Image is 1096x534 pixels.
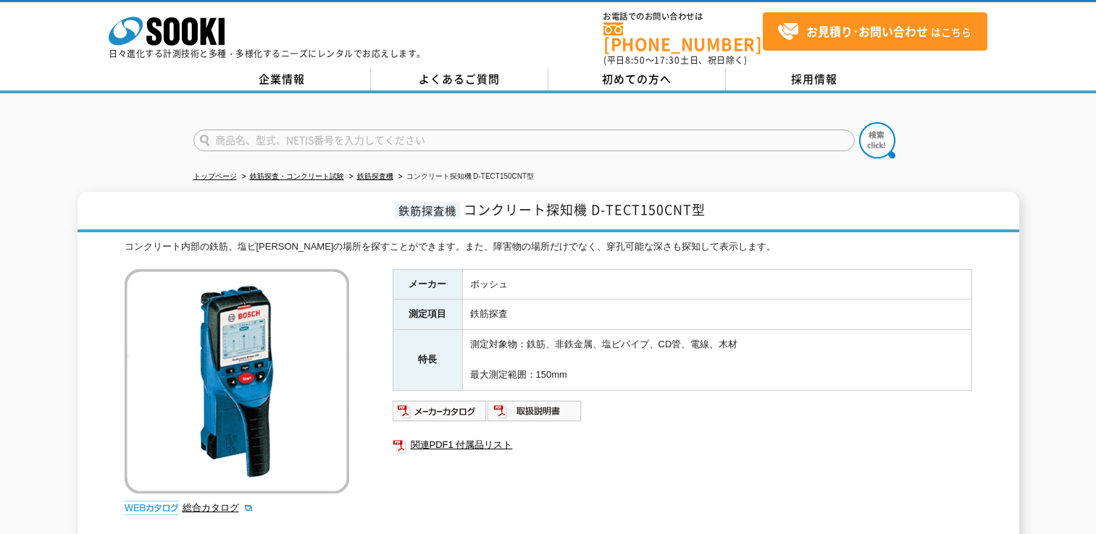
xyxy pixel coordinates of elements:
[462,269,971,300] td: ボッシュ
[393,436,972,454] a: 関連PDF1 付属品リスト
[393,330,462,390] th: 特長
[193,172,237,180] a: トップページ
[393,399,488,423] img: メーカーカタログ
[371,69,548,90] a: よくあるご質問
[777,21,971,43] span: はこちら
[654,54,680,67] span: 17:30
[488,399,582,423] img: 取扱説明書
[193,69,371,90] a: 企業情報
[393,269,462,300] th: メーカー
[395,202,460,219] span: 鉄筋探査機
[109,49,426,58] p: 日々進化する計測技術と多種・多様化するニーズにレンタルでお応えします。
[193,130,855,151] input: 商品名、型式、NETIS番号を入力してください
[393,409,488,420] a: メーカーカタログ
[763,12,987,51] a: お見積り･お問い合わせはこちら
[859,122,895,158] img: btn_search.png
[603,22,763,52] a: [PHONE_NUMBER]
[462,330,971,390] td: 測定対象物：鉄筋、非鉄金属、塩ビパイプ、CD管、電線、木材 最大測定範囲：150mm
[464,200,706,219] span: コンクリート探知機 D-TECT150CNT型
[462,300,971,330] td: 鉄筋探査
[125,501,179,515] img: webカタログ
[625,54,645,67] span: 8:50
[250,172,344,180] a: 鉄筋探査・コンクリート試験
[603,54,747,67] span: (平日 ～ 土日、祝日除く)
[357,172,393,180] a: 鉄筋探査機
[726,69,903,90] a: 採用情報
[603,12,763,21] span: お電話でのお問い合わせは
[393,300,462,330] th: 測定項目
[183,502,254,513] a: 総合カタログ
[806,22,928,40] strong: お見積り･お問い合わせ
[488,409,582,420] a: 取扱説明書
[396,169,535,185] li: コンクリート探知機 D-TECT150CNT型
[602,71,672,87] span: 初めての方へ
[548,69,726,90] a: 初めての方へ
[125,240,972,255] div: コンクリート内部の鉄筋、塩ビ[PERSON_NAME]の場所を探すことができます。また、障害物の場所だけでなく、穿孔可能な深さも探知して表示します。
[125,269,349,493] img: コンクリート探知機 D-TECT150CNT型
